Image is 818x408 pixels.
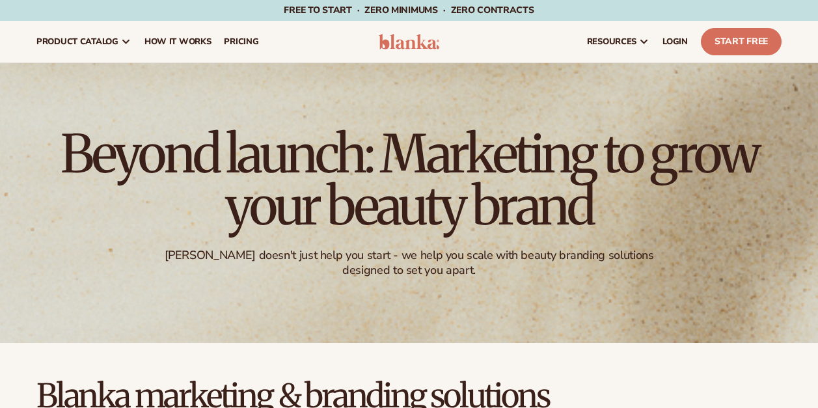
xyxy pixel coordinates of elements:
[587,36,636,47] span: resources
[656,21,694,62] a: LOGIN
[143,248,675,279] div: [PERSON_NAME] doesn't just help you start - we help you scale with beauty branding solutions desi...
[379,34,440,49] img: logo
[30,21,138,62] a: product catalog
[580,21,656,62] a: resources
[701,28,782,55] a: Start Free
[144,36,211,47] span: How It Works
[138,21,218,62] a: How It Works
[217,21,265,62] a: pricing
[36,36,118,47] span: product catalog
[51,128,767,232] h1: Beyond launch: Marketing to grow your beauty brand
[284,4,534,16] span: Free to start · ZERO minimums · ZERO contracts
[662,36,688,47] span: LOGIN
[224,36,258,47] span: pricing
